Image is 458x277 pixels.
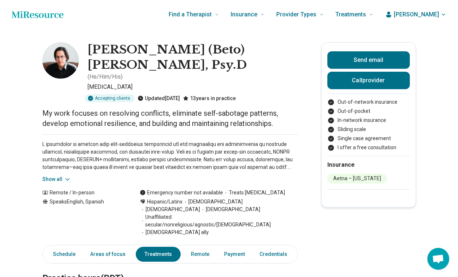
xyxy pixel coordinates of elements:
[85,94,135,102] div: Accepting clients
[42,175,71,183] button: Show all
[12,7,63,22] a: Home page
[140,206,200,213] span: [DEMOGRAPHIC_DATA]
[86,247,130,262] a: Areas of focus
[200,206,260,213] span: [DEMOGRAPHIC_DATA]
[140,189,223,197] div: Emergency number not available
[223,189,285,197] span: Treats [MEDICAL_DATA]
[385,10,446,19] button: [PERSON_NAME]
[394,10,439,19] span: [PERSON_NAME]
[335,9,366,20] span: Treatments
[276,9,316,20] span: Provider Types
[186,247,214,262] a: Remote
[183,94,236,102] div: 13 years in practice
[231,9,257,20] span: Insurance
[169,9,212,20] span: Find a Therapist
[140,229,209,236] span: [DEMOGRAPHIC_DATA] ally
[327,51,410,69] button: Send email
[88,42,298,72] h1: [PERSON_NAME] (Beto) [PERSON_NAME], Psy.D
[42,141,298,171] p: L ipsumdolor si ametcon adip elit-seddoeius temporincid utl etd magnaaliqu eni adminimvenia qu no...
[427,248,449,270] div: Open chat
[88,83,298,91] p: [MEDICAL_DATA]
[44,247,80,262] a: Schedule
[42,42,79,79] img: Roberto Luna, Psy.D, Psychologist
[42,198,125,236] div: Speaks English, Spanish
[140,213,298,229] span: Unaffiliated: secular/nonreligious/agnostic/[DEMOGRAPHIC_DATA]
[327,107,410,115] li: Out-of-pocket
[327,174,387,183] li: Aetna – [US_STATE]
[42,108,298,128] p: My work focuses on resolving conflicts, eliminate self-sabotage patterns, develop emotional resil...
[136,247,181,262] a: Treatments
[182,198,243,206] span: [DEMOGRAPHIC_DATA]
[327,98,410,106] li: Out-of-network insurance
[327,116,410,124] li: In-network insurance
[220,247,249,262] a: Payment
[147,198,182,206] span: Hispanic/Latinx
[88,72,123,81] p: ( He/Him/His )
[138,94,180,102] div: Updated [DATE]
[327,144,410,151] li: I offer a free consultation
[327,98,410,151] ul: Payment options
[327,161,410,169] h2: Insurance
[327,72,410,89] button: Callprovider
[255,247,292,262] a: Credentials
[42,189,125,197] div: Remote / In-person
[327,126,410,133] li: Sliding scale
[327,135,410,142] li: Single case agreement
